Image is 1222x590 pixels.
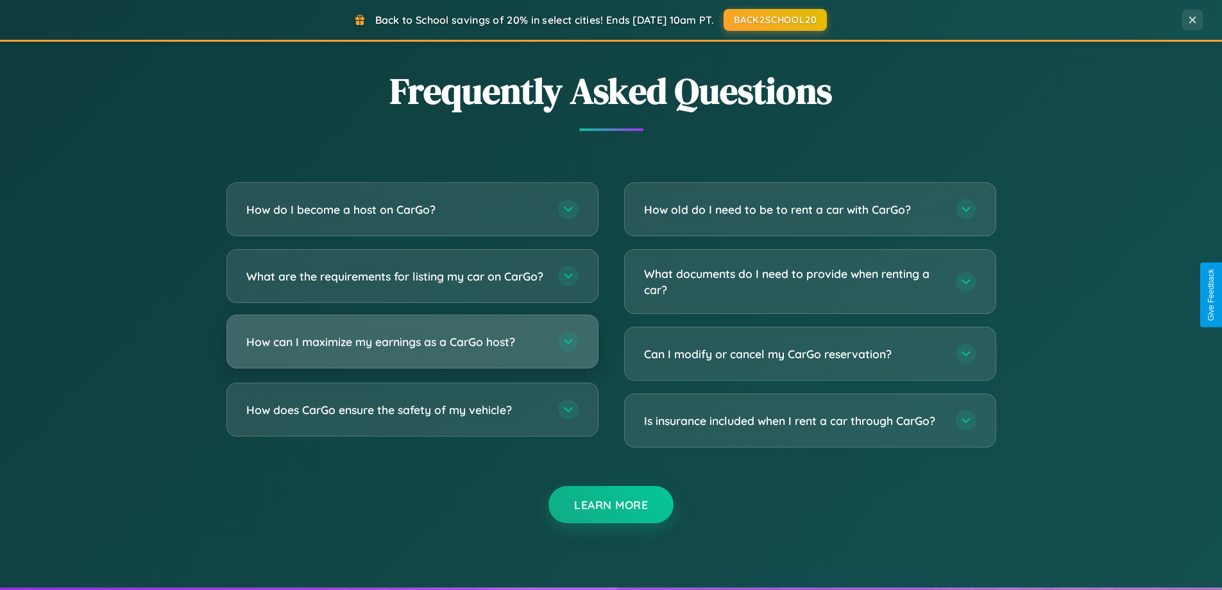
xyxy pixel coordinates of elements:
h2: Frequently Asked Questions [226,66,996,116]
h3: How old do I need to be to rent a car with CarGo? [644,202,943,218]
h3: How does CarGo ensure the safety of my vehicle? [246,402,545,418]
div: Give Feedback [1207,269,1216,321]
h3: What are the requirements for listing my car on CarGo? [246,268,545,284]
h3: How can I maximize my earnings as a CarGo host? [246,334,545,350]
h3: Is insurance included when I rent a car through CarGo? [644,413,943,429]
h3: How do I become a host on CarGo? [246,202,545,218]
h3: What documents do I need to provide when renting a car? [644,266,943,297]
button: BACK2SCHOOL20 [724,9,827,31]
span: Back to School savings of 20% in select cities! Ends [DATE] 10am PT. [375,13,714,26]
h3: Can I modify or cancel my CarGo reservation? [644,346,943,362]
button: Learn More [548,486,674,523]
